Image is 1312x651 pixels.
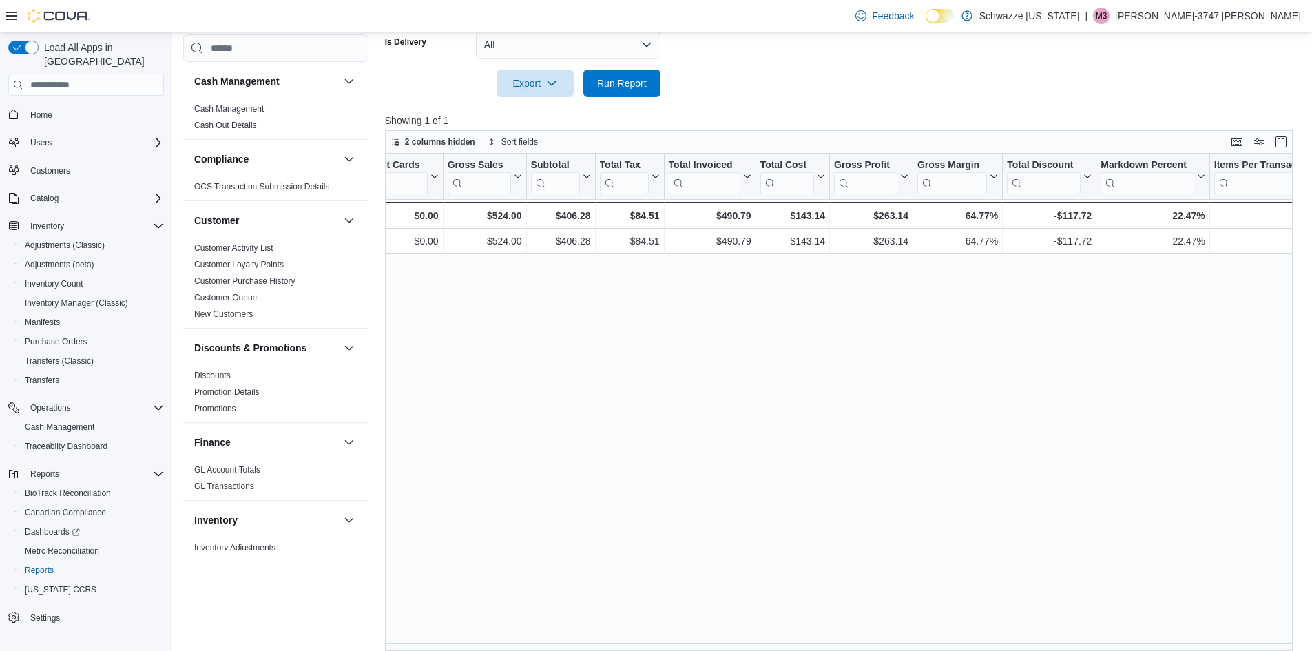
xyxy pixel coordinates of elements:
[25,422,94,433] span: Cash Management
[194,386,260,397] span: Promotion Details
[14,293,169,313] button: Inventory Manager (Classic)
[194,260,284,269] a: Customer Loyalty Points
[194,481,254,492] span: GL Transactions
[447,207,521,224] div: $524.00
[19,524,85,540] a: Dashboards
[194,74,338,88] button: Cash Management
[599,207,659,224] div: $84.51
[341,340,357,356] button: Discounts & Promotions
[476,31,660,59] button: All
[25,218,70,234] button: Inventory
[386,134,481,150] button: 2 columns hidden
[194,482,254,491] a: GL Transactions
[19,419,164,435] span: Cash Management
[25,336,87,347] span: Purchase Orders
[19,237,164,254] span: Adjustments (Classic)
[482,134,543,150] button: Sort fields
[1007,207,1092,224] div: -$117.72
[28,9,90,23] img: Cova
[3,608,169,628] button: Settings
[25,298,128,309] span: Inventory Manager (Classic)
[25,218,164,234] span: Inventory
[14,417,169,437] button: Cash Management
[505,70,565,97] span: Export
[14,371,169,390] button: Transfers
[19,562,59,579] a: Reports
[25,488,111,499] span: BioTrack Reconciliation
[194,309,253,320] span: New Customers
[19,504,164,521] span: Canadian Compliance
[14,332,169,351] button: Purchase Orders
[25,355,94,366] span: Transfers (Classic)
[19,372,164,389] span: Transfers
[194,371,231,380] a: Discounts
[19,562,164,579] span: Reports
[14,313,169,332] button: Manifests
[14,351,169,371] button: Transfers (Classic)
[341,151,357,167] button: Compliance
[183,462,368,500] div: Finance
[19,353,164,369] span: Transfers (Classic)
[25,134,57,151] button: Users
[183,240,368,328] div: Customer
[194,293,257,302] a: Customer Queue
[405,136,475,147] span: 2 columns hidden
[194,214,239,227] h3: Customer
[3,189,169,208] button: Catalog
[194,404,236,413] a: Promotions
[3,133,169,152] button: Users
[3,464,169,484] button: Reports
[194,181,330,192] span: OCS Transaction Submission Details
[19,438,113,455] a: Traceabilty Dashboard
[194,435,338,449] button: Finance
[25,375,59,386] span: Transfers
[979,8,1080,24] p: Schwazze [US_STATE]
[850,2,919,30] a: Feedback
[194,543,275,552] a: Inventory Adjustments
[25,163,76,179] a: Customers
[19,581,102,598] a: [US_STATE] CCRS
[19,237,110,254] a: Adjustments (Classic)
[25,466,65,482] button: Reports
[194,121,257,130] a: Cash Out Details
[39,41,164,68] span: Load All Apps in [GEOGRAPHIC_DATA]
[583,70,660,97] button: Run Report
[25,190,64,207] button: Catalog
[497,70,574,97] button: Export
[194,152,338,166] button: Compliance
[1273,134,1289,150] button: Enter fullscreen
[25,565,54,576] span: Reports
[760,207,824,224] div: $143.14
[25,240,105,251] span: Adjustments (Classic)
[19,543,164,559] span: Metrc Reconciliation
[30,612,60,623] span: Settings
[14,484,169,503] button: BioTrack Reconciliation
[30,137,52,148] span: Users
[25,584,96,595] span: [US_STATE] CCRS
[25,400,76,416] button: Operations
[183,178,368,200] div: Compliance
[194,214,338,227] button: Customer
[19,543,105,559] a: Metrc Reconciliation
[25,317,60,328] span: Manifests
[597,76,647,90] span: Run Report
[19,504,112,521] a: Canadian Compliance
[194,341,338,355] button: Discounts & Promotions
[341,434,357,451] button: Finance
[194,152,249,166] h3: Compliance
[25,259,94,270] span: Adjustments (beta)
[19,276,89,292] a: Inventory Count
[917,207,998,224] div: 64.77%
[194,104,264,114] a: Cash Management
[194,513,238,527] h3: Inventory
[834,207,908,224] div: $263.14
[19,524,164,540] span: Dashboards
[19,314,164,331] span: Manifests
[3,161,169,180] button: Customers
[25,190,164,207] span: Catalog
[25,134,164,151] span: Users
[25,400,164,416] span: Operations
[1096,8,1107,24] span: M3
[194,542,275,553] span: Inventory Adjustments
[14,580,169,599] button: [US_STATE] CCRS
